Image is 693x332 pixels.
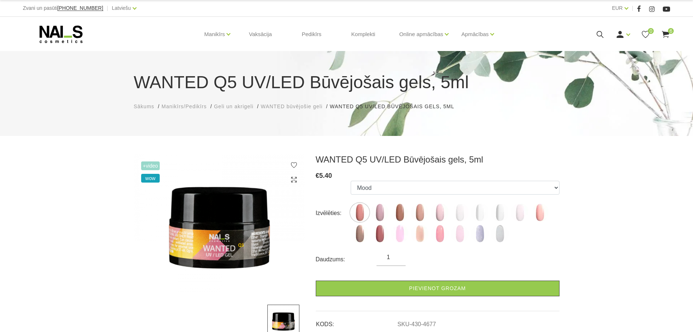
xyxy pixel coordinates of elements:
[641,30,650,39] a: 0
[471,224,489,243] img: ...
[134,154,305,294] img: ...
[431,224,449,243] img: ...
[316,254,377,265] div: Daudzums:
[319,172,332,179] span: 5.40
[399,20,443,49] a: Online apmācības
[398,321,436,328] a: SKU-430-4677
[648,28,654,34] span: 0
[451,224,469,243] img: ...
[316,172,319,179] span: €
[214,103,254,109] span: Geli un akrigeli
[316,207,351,219] div: Izvēlēties:
[261,103,323,109] span: WANTED būvējošie geli
[471,203,489,222] img: ...
[511,203,529,222] img: ...
[134,103,155,110] a: Sākums
[346,17,381,52] a: Komplekti
[451,203,469,222] img: ...
[107,4,108,13] span: |
[57,5,103,11] a: [PHONE_NUMBER]
[112,4,131,12] a: Latviešu
[351,203,369,222] img: ...
[134,69,559,95] h1: WANTED Q5 UV/LED Būvējošais gels, 5ml
[134,103,155,109] span: Sākums
[243,17,278,52] a: Vaksācija
[23,4,103,13] div: Zvani un pasūti
[316,281,559,296] a: Pievienot grozam
[330,103,461,110] li: WANTED Q5 UV/LED Būvējošais gels, 5ml
[461,20,489,49] a: Apmācības
[261,103,323,110] a: WANTED būvējošie geli
[632,4,633,13] span: |
[162,103,207,110] a: Manikīrs/Pedikīrs
[162,103,207,109] span: Manikīrs/Pedikīrs
[371,203,389,222] img: ...
[214,103,254,110] a: Geli un akrigeli
[668,28,674,34] span: 6
[391,224,409,243] img: ...
[141,161,160,170] span: +Video
[661,30,670,39] a: 6
[371,224,389,243] img: ...
[411,224,429,243] img: ...
[612,4,623,12] a: EUR
[316,154,559,165] h3: WANTED Q5 UV/LED Būvējošais gels, 5ml
[204,20,225,49] a: Manikīrs
[391,203,409,222] img: ...
[141,174,160,183] span: wow
[296,17,327,52] a: Pedikīrs
[411,203,429,222] img: ...
[531,203,549,222] img: ...
[491,203,509,222] img: ...
[491,224,509,243] img: ...
[431,203,449,222] img: ...
[351,224,369,243] img: ...
[316,315,397,329] td: KODS:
